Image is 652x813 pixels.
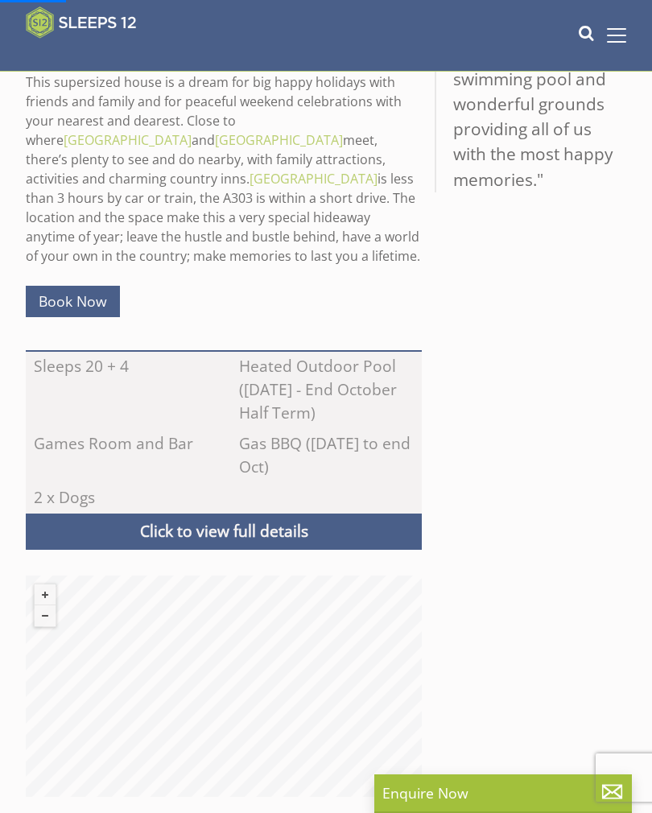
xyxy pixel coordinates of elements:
[26,429,216,483] li: Games Room and Bar
[26,576,422,797] canvas: Map
[26,483,216,514] li: 2 x Dogs
[232,429,422,483] li: Gas BBQ ([DATE] to end Oct)
[26,352,216,429] li: Sleeps 20 + 4
[26,514,422,550] a: Click to view full details
[232,352,422,429] li: Heated Outdoor Pool ([DATE] - End October Half Term)
[64,131,192,149] a: [GEOGRAPHIC_DATA]
[26,286,120,317] a: Book Now
[35,605,56,626] button: Zoom out
[26,72,422,266] p: This supersized house is a dream for big happy holidays with friends and family and for peaceful ...
[18,48,187,62] iframe: Customer reviews powered by Trustpilot
[215,131,343,149] a: [GEOGRAPHIC_DATA]
[250,170,378,188] a: [GEOGRAPHIC_DATA]
[35,584,56,605] button: Zoom in
[26,6,137,39] img: Sleeps 12
[382,782,624,803] p: Enquire Now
